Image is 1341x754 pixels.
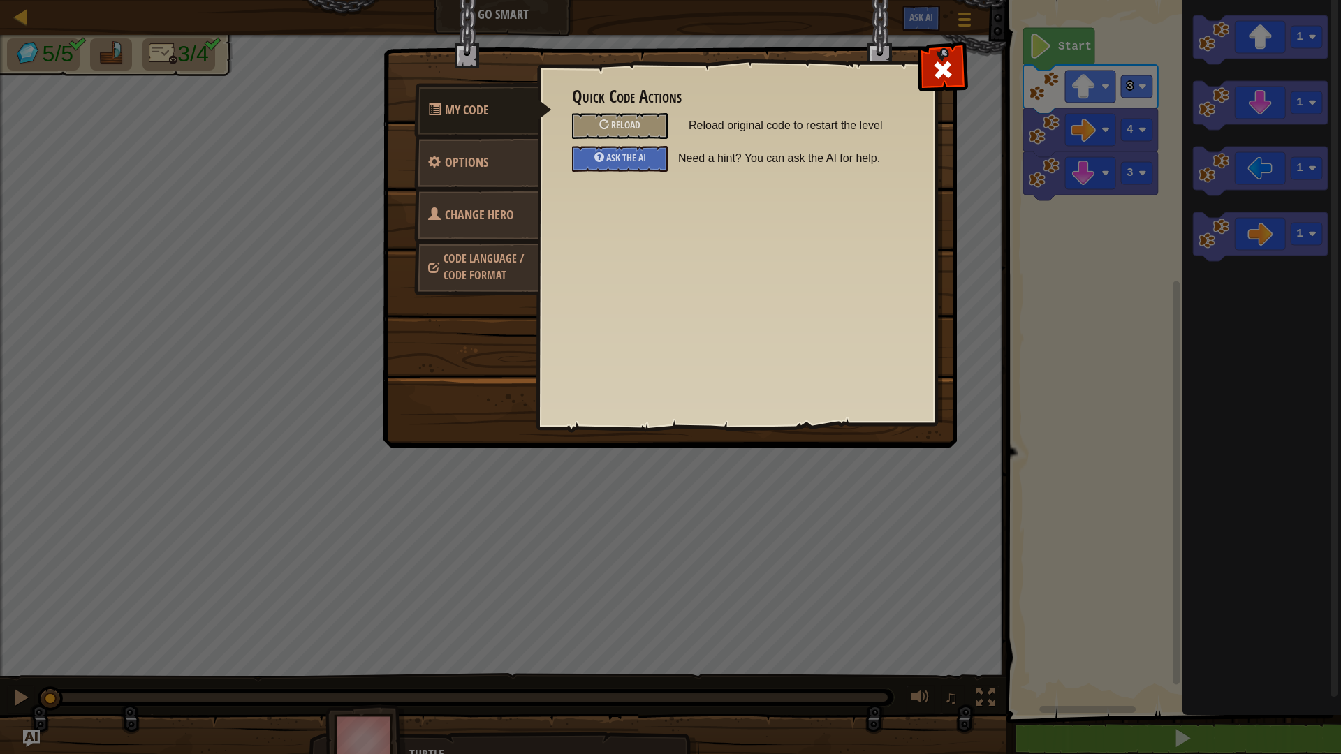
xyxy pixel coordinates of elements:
[572,87,901,106] h3: Quick Code Actions
[444,251,524,283] span: Choose hero, language
[611,118,640,131] span: Reload
[606,151,646,164] span: Ask the AI
[414,135,538,190] a: Options
[572,113,668,139] div: Reload original code to restart the level
[689,113,901,138] span: Reload original code to restart the level
[445,101,489,119] span: Quick Code Actions
[678,146,911,171] span: Need a hint? You can ask the AI for help.
[445,154,488,171] span: Configure settings
[414,83,552,138] a: My Code
[445,206,514,223] span: Choose hero, language
[572,146,668,172] div: Ask the AI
